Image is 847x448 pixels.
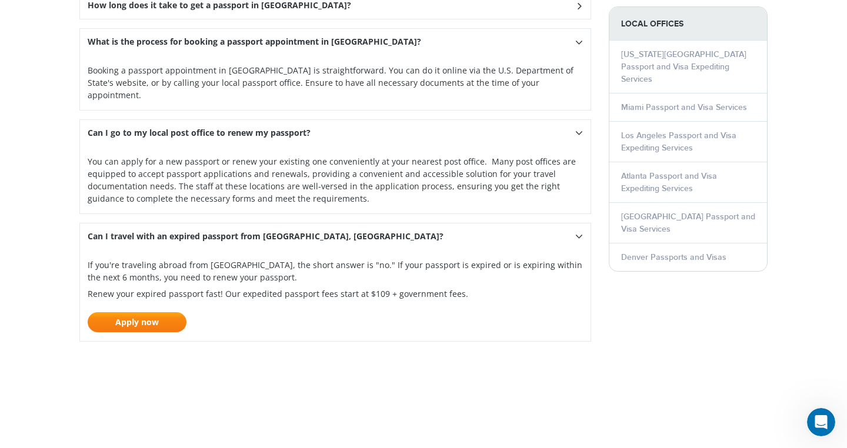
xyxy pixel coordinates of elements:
[621,131,736,153] a: Los Angeles Passport and Visa Expediting Services
[609,7,767,41] strong: LOCAL OFFICES
[621,252,726,262] a: Denver Passports and Visas
[88,1,351,11] h3: How long does it take to get a passport in [GEOGRAPHIC_DATA]?
[88,259,583,283] p: If you're traveling abroad from [GEOGRAPHIC_DATA], the short answer is "no." If your passport is ...
[88,232,443,242] h3: Can I travel with an expired passport from [GEOGRAPHIC_DATA], [GEOGRAPHIC_DATA]?
[88,155,583,205] p: You can apply for a new passport or renew your existing one conveniently at your nearest post off...
[621,102,747,112] a: Miami Passport and Visa Services
[807,408,835,436] iframe: Intercom live chat
[621,212,755,234] a: [GEOGRAPHIC_DATA] Passport and Visa Services
[88,37,421,47] h3: What is the process for booking a passport appointment in [GEOGRAPHIC_DATA]?
[88,64,583,101] p: Booking a passport appointment in [GEOGRAPHIC_DATA] is straightforward. You can do it online via ...
[88,128,311,138] h3: Can I go to my local post office to renew my passport?
[621,171,717,193] a: Atlanta Passport and Visa Expediting Services
[621,49,746,84] a: [US_STATE][GEOGRAPHIC_DATA] Passport and Visa Expediting Services
[88,312,186,332] a: Apply now
[88,287,583,332] p: Renew your expired passport fast! Our expedited passport fees start at $109 + government fees.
